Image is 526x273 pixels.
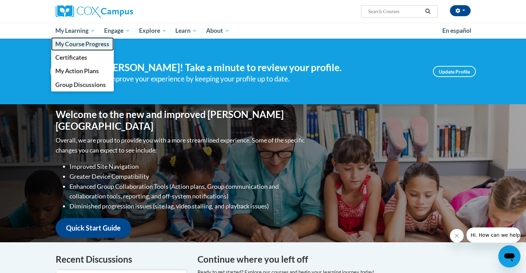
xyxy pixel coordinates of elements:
h4: Recent Discussions [56,253,187,266]
a: Engage [100,23,135,39]
a: Update Profile [433,66,476,77]
button: Account Settings [450,5,471,16]
h1: Welcome to the new and improved [PERSON_NAME][GEOGRAPHIC_DATA] [56,109,306,132]
iframe: Close message [450,229,464,243]
p: Overall, we are proud to provide you with a more streamlined experience. Some of the specific cha... [56,135,306,155]
img: Cox Campus [56,5,133,18]
span: Group Discussions [55,81,106,88]
img: Profile Image [50,56,82,87]
span: En español [442,27,471,34]
a: Quick Start Guide [56,218,131,238]
a: Group Discussions [51,78,114,91]
span: Learn [175,27,197,35]
a: About [202,23,234,39]
h4: Hi [PERSON_NAME]! Take a minute to review your profile. [92,62,423,74]
span: My Learning [55,27,95,35]
span: My Action Plans [55,67,99,75]
li: Enhanced Group Collaboration Tools (Action plans, Group communication and collaboration tools, re... [70,182,306,202]
a: My Action Plans [51,64,114,78]
span: Hi. How can we help? [4,5,56,10]
div: Help improve your experience by keeping your profile up to date. [92,73,423,85]
iframe: Message from company [467,227,520,243]
li: Greater Device Compatibility [70,172,306,182]
span: Engage [104,27,130,35]
a: Explore [135,23,171,39]
span: My Course Progress [55,40,109,48]
li: Diminished progression issues (site lag, video stalling, and playback issues) [70,201,306,211]
span: Explore [139,27,167,35]
a: Learn [171,23,202,39]
button: Search [423,7,433,16]
span: About [206,27,230,35]
a: Cox Campus [56,5,187,18]
a: My Course Progress [51,37,114,51]
a: Certificates [51,51,114,64]
li: Improved Site Navigation [70,162,306,172]
a: En español [438,23,476,38]
iframe: Button to launch messaging window [498,245,520,267]
a: My Learning [51,23,100,39]
div: Main menu [45,23,481,39]
input: Search Courses [367,7,423,16]
h4: Continue where you left off [197,253,471,266]
span: Certificates [55,54,87,61]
